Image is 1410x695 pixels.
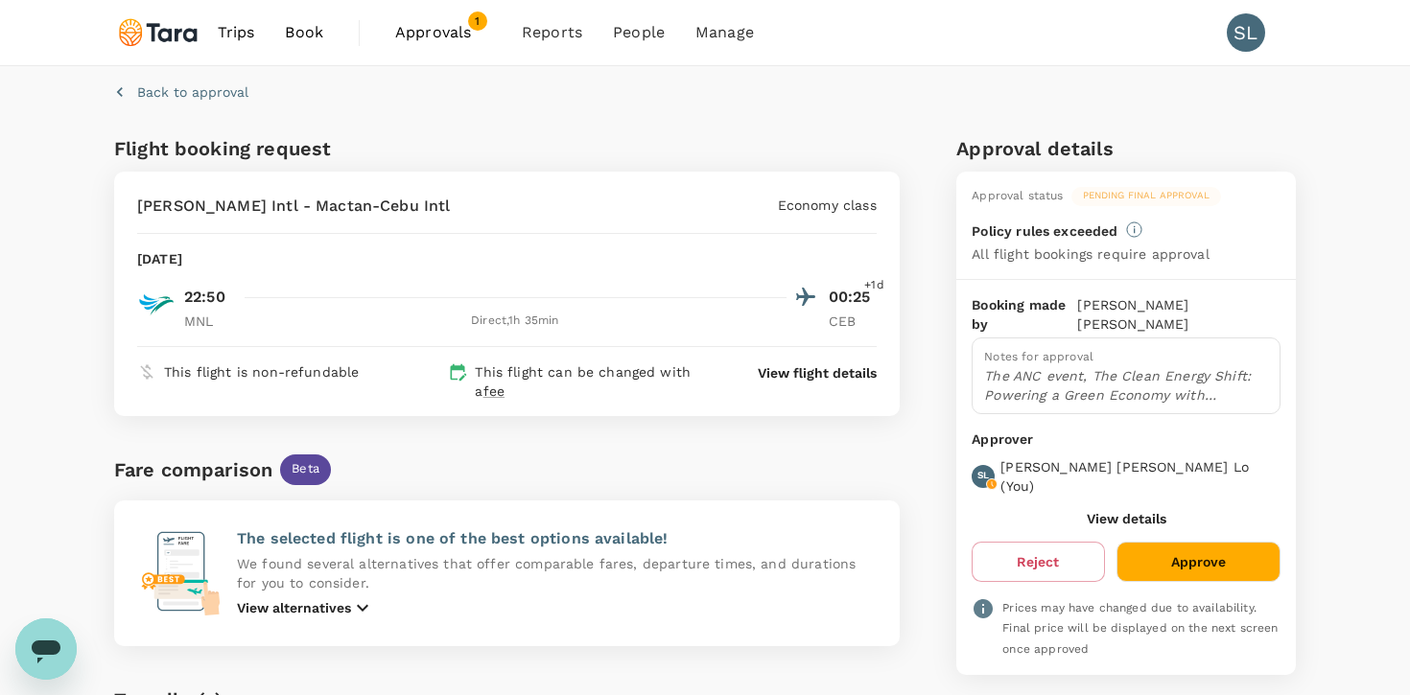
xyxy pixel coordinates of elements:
p: This flight can be changed with a [475,362,720,401]
p: [PERSON_NAME] [PERSON_NAME] Lo ( You ) [1000,457,1281,496]
img: 5J [137,286,176,324]
span: Approvals [395,21,491,44]
span: Beta [280,460,331,478]
span: Reports [522,21,582,44]
span: Book [285,21,323,44]
p: 00:25 [829,286,877,309]
p: SL [977,469,989,482]
button: View details [1087,511,1166,526]
iframe: Button to launch messaging window [15,618,77,680]
p: Economy class [778,196,877,215]
p: CEB [829,312,877,331]
p: MNL [184,312,232,331]
p: Booking made by [972,295,1077,334]
div: Approval status [972,187,1063,206]
p: 22:50 [184,286,225,309]
h6: Approval details [956,133,1296,164]
p: [PERSON_NAME] [PERSON_NAME] [1077,295,1281,334]
button: View alternatives [237,596,374,619]
p: View alternatives [237,598,351,617]
p: This flight is non-refundable [164,362,359,382]
div: Direct , 1h 35min [244,312,787,331]
p: Policy rules exceeded [972,221,1117,241]
img: Tara Climate Ltd [114,12,202,54]
p: All flight bookings require approval [972,244,1209,264]
div: SL [1227,13,1265,52]
div: Fare comparison [114,454,272,485]
span: Manage [695,21,754,44]
p: Back to approval [137,82,248,102]
p: [DATE] [137,249,182,268]
p: The ANC event, The Clean Energy Shift: Powering a Green Economy with Renewable Energy, is coming ... [984,366,1268,405]
span: Prices may have changed due to availability. Final price will be displayed on the next screen onc... [1002,601,1278,657]
span: Notes for approval [984,350,1093,363]
button: Reject [972,542,1104,582]
button: Back to approval [114,82,248,102]
p: The selected flight is one of the best options available! [237,527,877,550]
p: We found several alternatives that offer comparable fares, departure times, and durations for you... [237,554,877,592]
span: Pending final approval [1071,189,1221,202]
button: Approve [1116,542,1281,582]
button: View flight details [758,363,877,382]
h6: Flight booking request [114,133,503,164]
span: +1d [864,276,883,295]
p: Approver [972,429,1281,450]
span: People [613,21,665,44]
p: [PERSON_NAME] Intl - Mactan-Cebu Intl [137,195,451,218]
span: 1 [468,12,487,31]
span: Trips [218,21,255,44]
span: fee [483,383,505,399]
